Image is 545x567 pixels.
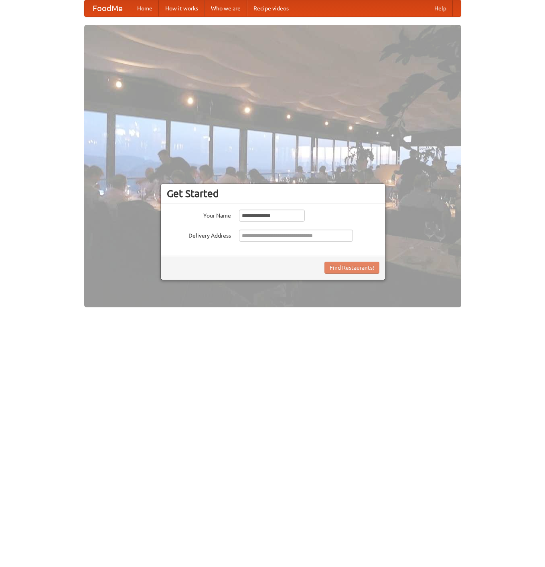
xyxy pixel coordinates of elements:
[159,0,205,16] a: How it works
[324,262,379,274] button: Find Restaurants!
[131,0,159,16] a: Home
[167,230,231,240] label: Delivery Address
[247,0,295,16] a: Recipe videos
[428,0,453,16] a: Help
[85,0,131,16] a: FoodMe
[167,188,379,200] h3: Get Started
[167,210,231,220] label: Your Name
[205,0,247,16] a: Who we are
